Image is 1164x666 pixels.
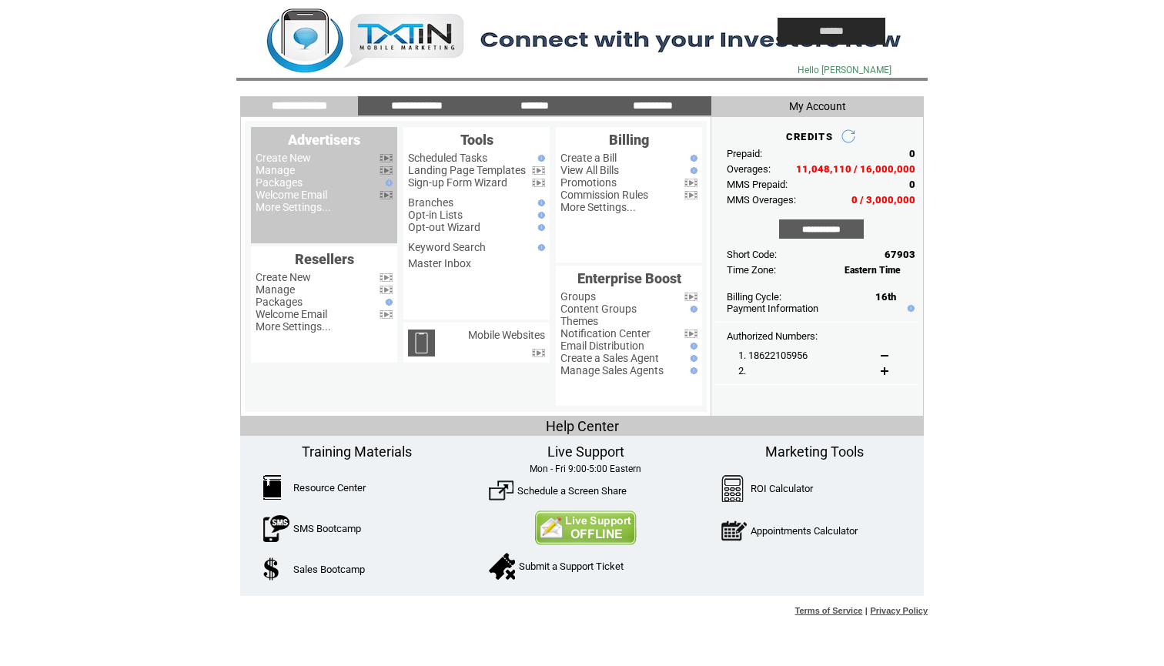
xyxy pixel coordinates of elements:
[408,257,471,269] a: Master Inbox
[380,154,393,162] img: video.png
[489,478,513,503] img: ScreenShare.png
[288,132,360,148] span: Advertisers
[534,224,545,231] img: help.gif
[845,265,901,276] span: Eastern Time
[727,194,796,206] span: MMS Overages:
[789,100,846,112] span: My Account
[560,290,596,303] a: Groups
[577,270,681,286] span: Enterprise Boost
[408,209,463,221] a: Opt-in Lists
[532,166,545,175] img: video.png
[408,241,486,253] a: Keyword Search
[687,343,697,350] img: help.gif
[786,131,833,142] span: CREDITS
[408,221,480,233] a: Opt-out Wizard
[865,606,868,615] span: |
[798,65,891,75] span: Hello [PERSON_NAME]
[263,515,289,542] img: SMSBootcamp.png
[909,179,915,190] span: 0
[727,249,777,260] span: Short Code:
[530,464,641,474] span: Mon - Fri 9:00-5:00 Eastern
[293,564,365,575] a: Sales Bootcamp
[795,606,863,615] a: Terms of Service
[687,367,697,374] img: help.gif
[560,364,664,377] a: Manage Sales Agents
[408,176,507,189] a: Sign-up Form Wizard
[765,443,864,460] span: Marketing Tools
[727,264,776,276] span: Time Zone:
[851,194,915,206] span: 0 / 3,000,000
[560,327,651,340] a: Notification Center
[727,330,818,342] span: Authorized Numbers:
[727,163,771,175] span: Overages:
[875,291,896,303] span: 16th
[256,296,303,308] a: Packages
[293,523,361,534] a: SMS Bootcamp
[546,418,619,434] span: Help Center
[380,191,393,199] img: video.png
[489,553,515,580] img: SupportTicket.png
[547,443,624,460] span: Live Support
[687,355,697,362] img: help.gif
[870,606,928,615] a: Privacy Policy
[909,148,915,159] span: 0
[295,251,354,267] span: Resellers
[534,510,637,545] img: Contact Us
[721,475,744,502] img: Calculator.png
[519,561,624,572] a: Submit a Support Ticket
[380,286,393,294] img: video.png
[256,164,295,176] a: Manage
[380,166,393,175] img: video.png
[560,303,637,315] a: Content Groups
[534,244,545,251] img: help.gif
[796,163,915,175] span: 11,048,110 / 16,000,000
[256,308,327,320] a: Welcome Email
[534,155,545,162] img: help.gif
[408,164,526,176] a: Landing Page Templates
[263,557,281,581] img: SalesBootcamp.png
[532,349,545,357] img: video.png
[460,132,493,148] span: Tools
[560,176,617,189] a: Promotions
[885,249,915,260] span: 67903
[532,179,545,187] img: video.png
[256,176,303,189] a: Packages
[727,148,762,159] span: Prepaid:
[256,320,331,333] a: More Settings...
[560,201,636,213] a: More Settings...
[256,283,295,296] a: Manage
[560,164,619,176] a: View All Bills
[256,271,311,283] a: Create New
[380,310,393,319] img: video.png
[684,293,697,301] img: video.png
[560,352,659,364] a: Create a Sales Agent
[256,152,311,164] a: Create New
[534,212,545,219] img: help.gif
[256,201,331,213] a: More Settings...
[687,306,697,313] img: help.gif
[534,199,545,206] img: help.gif
[408,330,435,356] img: mobile-websites.png
[684,191,697,199] img: video.png
[560,152,617,164] a: Create a Bill
[727,179,788,190] span: MMS Prepaid:
[560,315,598,327] a: Themes
[263,475,281,500] img: ResourceCenter.png
[684,179,697,187] img: video.png
[302,443,412,460] span: Training Materials
[751,525,858,537] a: Appointments Calculator
[684,330,697,338] img: video.png
[380,273,393,282] img: video.png
[382,179,393,186] img: help.gif
[727,303,818,314] a: Payment Information
[468,329,545,341] a: Mobile Websites
[408,152,487,164] a: Scheduled Tasks
[687,155,697,162] img: help.gif
[560,189,648,201] a: Commission Rules
[560,340,644,352] a: Email Distribution
[517,485,627,497] a: Schedule a Screen Share
[609,132,649,148] span: Billing
[408,196,453,209] a: Branches
[687,167,697,174] img: help.gif
[293,482,366,494] a: Resource Center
